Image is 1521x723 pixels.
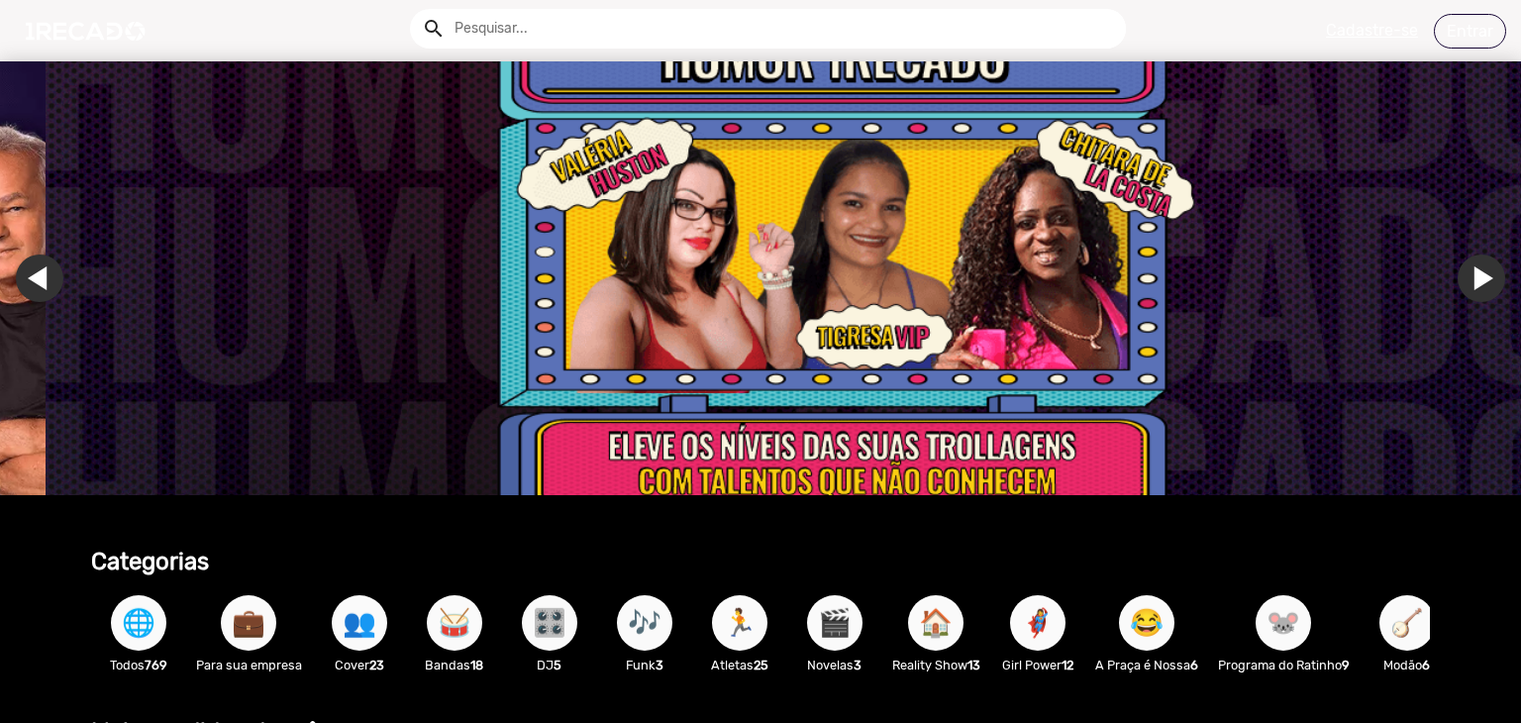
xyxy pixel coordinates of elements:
[91,548,209,575] b: Categorias
[232,595,265,651] span: 💼
[332,595,387,651] button: 👥
[1434,14,1506,49] a: Entrar
[1267,595,1300,651] span: 🐭
[1256,595,1311,651] button: 🐭
[61,255,109,302] a: Ir para o slide anterior
[919,595,953,651] span: 🏠
[415,10,450,45] button: Example home icon
[712,595,767,651] button: 🏃
[1342,658,1350,672] b: 9
[512,656,587,674] p: DJ
[417,656,492,674] p: Bandas
[196,656,302,674] p: Para sua empresa
[343,595,376,651] span: 👥
[554,658,561,672] b: 5
[702,656,777,674] p: Atletas
[1062,658,1073,672] b: 12
[470,658,483,672] b: 18
[1095,656,1198,674] p: A Praça é Nossa
[892,656,980,674] p: Reality Show
[1422,658,1430,672] b: 6
[1010,595,1065,651] button: 🦸‍♀️
[723,595,757,651] span: 🏃
[818,595,852,651] span: 🎬
[1021,595,1055,651] span: 🦸‍♀️
[1130,595,1164,651] span: 😂
[807,595,862,651] button: 🎬
[908,595,963,651] button: 🏠
[1000,656,1075,674] p: Girl Power
[628,595,661,651] span: 🎶
[754,658,768,672] b: 25
[440,9,1126,49] input: Pesquisar...
[797,656,872,674] p: Novelas
[145,658,167,672] b: 769
[533,595,566,651] span: 🎛️
[522,595,577,651] button: 🎛️
[101,656,176,674] p: Todos
[122,595,155,651] span: 🌐
[607,656,682,674] p: Funk
[322,656,397,674] p: Cover
[369,658,384,672] b: 23
[967,658,980,672] b: 13
[854,658,862,672] b: 3
[1119,595,1174,651] button: 😂
[1326,21,1418,40] u: Cadastre-se
[1390,595,1424,651] span: 🪕
[617,595,672,651] button: 🎶
[1379,595,1435,651] button: 🪕
[438,595,471,651] span: 🥁
[656,658,663,672] b: 3
[422,17,446,41] mat-icon: Example home icon
[427,595,482,651] button: 🥁
[1218,656,1350,674] p: Programa do Ratinho
[221,595,276,651] button: 💼
[111,595,166,651] button: 🌐
[1369,656,1445,674] p: Modão
[1190,658,1198,672] b: 6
